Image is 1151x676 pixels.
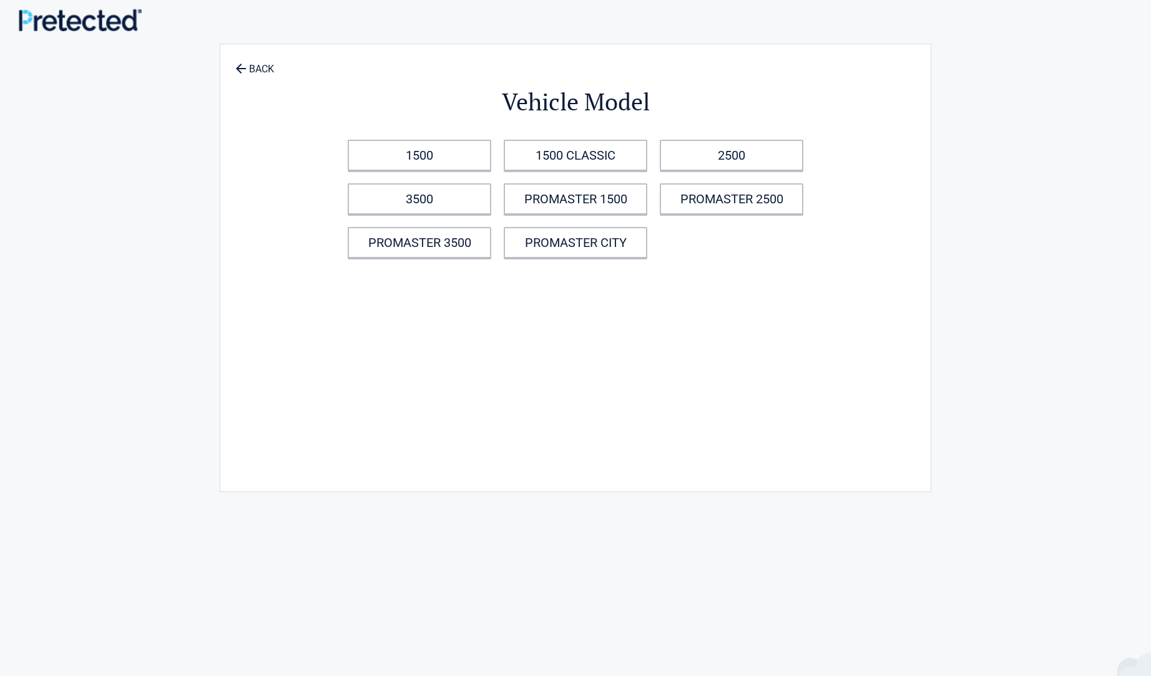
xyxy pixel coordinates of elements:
[504,183,647,215] a: PROMASTER 1500
[660,140,803,171] a: 2500
[19,9,142,31] img: Main Logo
[504,140,647,171] a: 1500 CLASSIC
[348,140,491,171] a: 1500
[289,86,862,118] h2: Vehicle Model
[233,52,277,74] a: BACK
[660,183,803,215] a: PROMASTER 2500
[348,183,491,215] a: 3500
[504,227,647,258] a: PROMASTER CITY
[348,227,491,258] a: PROMASTER 3500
